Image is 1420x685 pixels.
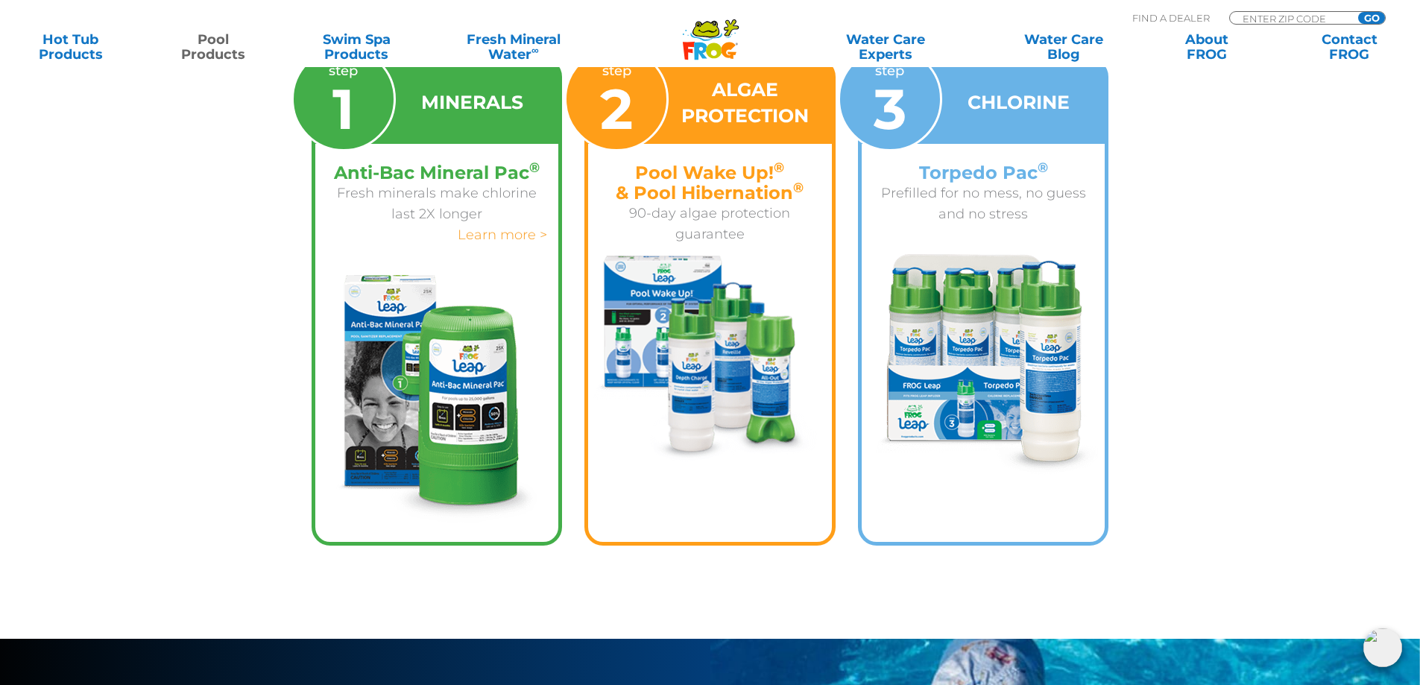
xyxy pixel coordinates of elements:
[874,60,906,137] p: step
[444,32,583,62] a: Fresh MineralWater∞
[678,77,813,129] h3: ALGAE PROTECTION
[326,183,548,224] p: Fresh minerals make chlorine last 2X longer
[531,44,539,56] sup: ∞
[599,162,821,203] h4: Pool Wake Up! & Pool Hibernation
[329,60,358,137] p: step
[326,162,548,183] h4: Anti-Bac Mineral Pac
[873,162,1094,183] h4: Torpedo Pac
[599,203,821,244] p: 90-day algae protection guarantee
[795,32,976,62] a: Water CareExperts
[600,60,633,137] p: step
[529,160,540,176] sup: ®
[1038,160,1048,176] sup: ®
[1358,12,1385,24] input: GO
[1241,12,1342,25] input: Zip Code Form
[793,180,804,196] sup: ®
[968,89,1070,116] h3: CHLORINE
[332,75,354,143] span: 1
[301,32,412,62] a: Swim SpaProducts
[1008,32,1119,62] a: Water CareBlog
[774,160,784,176] sup: ®
[1151,32,1262,62] a: AboutFROG
[1363,628,1402,667] img: openIcon
[158,32,269,62] a: PoolProducts
[336,275,537,523] img: frog-leap-step-1
[868,254,1099,475] img: frog-leap-step-3
[421,89,523,116] h3: MINERALS
[600,75,633,143] span: 2
[873,183,1094,224] p: Prefilled for no mess, no guess and no stress
[458,227,547,243] a: Learn more >
[874,75,906,143] span: 3
[588,256,832,461] img: frog-leap-step-2
[1132,11,1210,25] p: Find A Dealer
[15,32,126,62] a: Hot TubProducts
[1294,32,1405,62] a: ContactFROG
